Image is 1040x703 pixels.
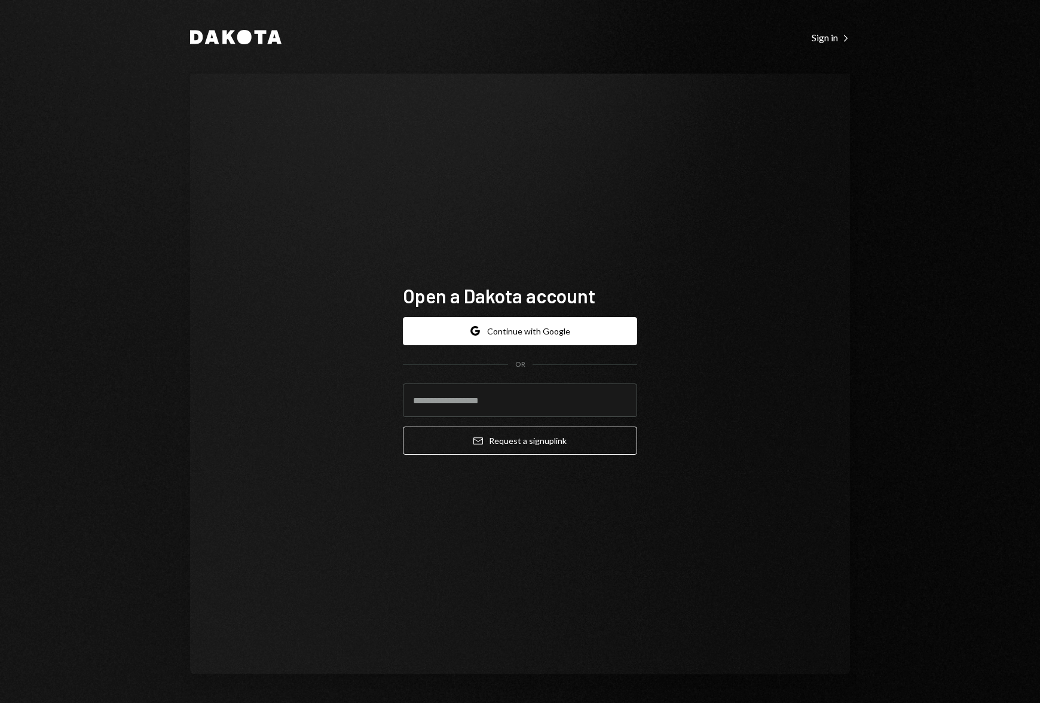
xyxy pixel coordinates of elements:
button: Continue with Google [403,317,637,345]
div: OR [515,360,525,370]
h1: Open a Dakota account [403,284,637,308]
a: Sign in [812,31,850,44]
div: Sign in [812,32,850,44]
button: Request a signuplink [403,427,637,455]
